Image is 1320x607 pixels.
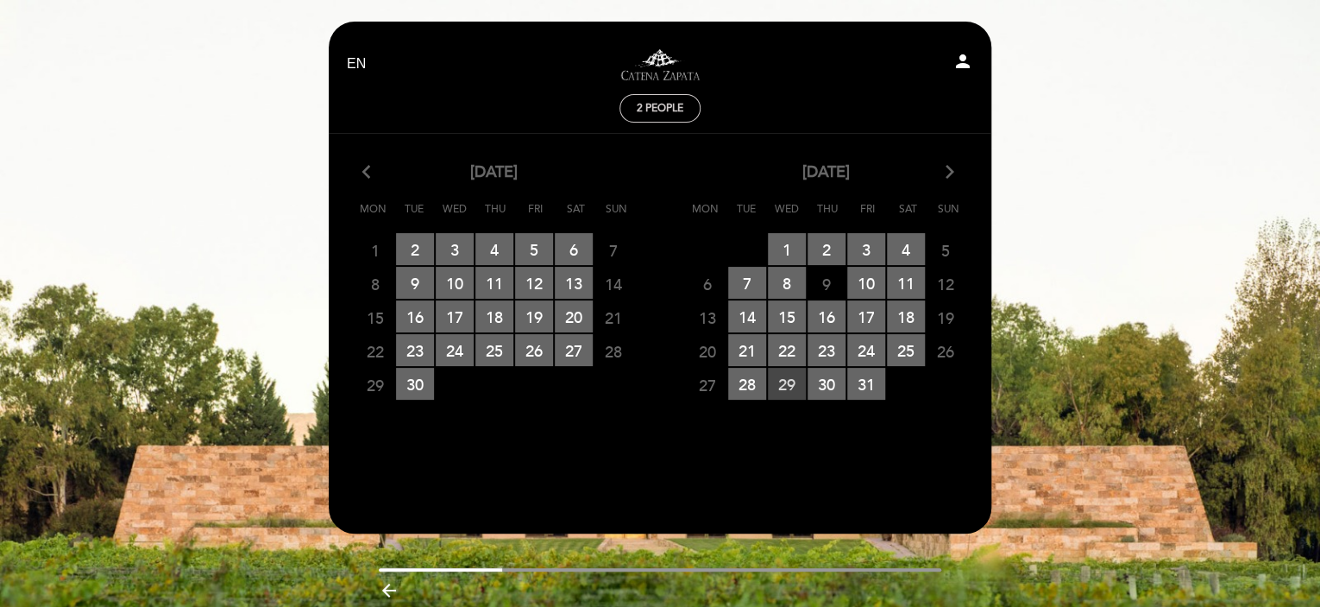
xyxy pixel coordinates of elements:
span: 9 [396,267,434,299]
span: 30 [396,368,434,400]
span: 2 people [637,102,683,115]
span: Tue [397,200,431,232]
span: Sat [891,200,926,232]
span: 10 [847,267,885,299]
span: 6 [688,268,726,300]
span: 21 [728,334,766,366]
span: 25 [475,334,513,366]
span: 27 [555,334,593,366]
span: 13 [555,267,593,299]
span: Fri [519,200,553,232]
span: 8 [356,268,394,300]
span: Mon [356,200,391,232]
span: 1 [356,234,394,266]
span: 7 [728,267,766,299]
button: person [952,51,973,78]
span: 20 [555,300,593,332]
span: 30 [808,368,845,400]
span: 20 [688,335,726,367]
span: 26 [515,334,553,366]
span: 19 [927,301,965,333]
span: 31 [847,368,885,400]
span: 24 [847,334,885,366]
span: Thu [810,200,845,232]
span: 24 [436,334,474,366]
span: 15 [356,301,394,333]
span: 5 [515,233,553,265]
span: 4 [887,233,925,265]
span: 22 [356,335,394,367]
span: 28 [594,335,632,367]
span: 21 [594,301,632,333]
span: 9 [808,268,845,300]
span: 18 [887,300,925,332]
span: 11 [475,267,513,299]
span: 14 [594,268,632,300]
span: 16 [396,300,434,332]
span: 19 [515,300,553,332]
span: Fri [851,200,885,232]
span: Wed [770,200,804,232]
span: 25 [887,334,925,366]
span: Sun [600,200,634,232]
span: 2 [808,233,845,265]
span: 7 [594,234,632,266]
span: 17 [847,300,885,332]
span: 18 [475,300,513,332]
span: Wed [437,200,472,232]
span: 29 [768,368,806,400]
span: 5 [927,234,965,266]
span: Thu [478,200,512,232]
span: 22 [768,334,806,366]
span: 1 [768,233,806,265]
span: 12 [515,267,553,299]
span: 14 [728,300,766,332]
span: 11 [887,267,925,299]
span: [DATE] [802,161,850,184]
span: 12 [927,268,965,300]
span: 26 [927,335,965,367]
span: 17 [436,300,474,332]
span: [DATE] [470,161,518,184]
a: Visitas y degustaciones en La Pirámide [552,41,768,88]
span: Sun [932,200,966,232]
span: 23 [396,334,434,366]
span: 3 [436,233,474,265]
span: 10 [436,267,474,299]
i: arrow_back_ios [362,161,378,184]
span: Mon [688,200,723,232]
span: 27 [688,369,726,401]
span: 3 [847,233,885,265]
span: 8 [768,267,806,299]
span: 23 [808,334,845,366]
span: 28 [728,368,766,400]
span: 13 [688,301,726,333]
i: arrow_backward [379,580,399,601]
span: 29 [356,369,394,401]
span: 4 [475,233,513,265]
span: 15 [768,300,806,332]
span: 2 [396,233,434,265]
i: person [952,51,973,72]
span: Sat [559,200,594,232]
span: Tue [729,200,764,232]
i: arrow_forward_ios [942,161,958,184]
span: 16 [808,300,845,332]
span: 6 [555,233,593,265]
